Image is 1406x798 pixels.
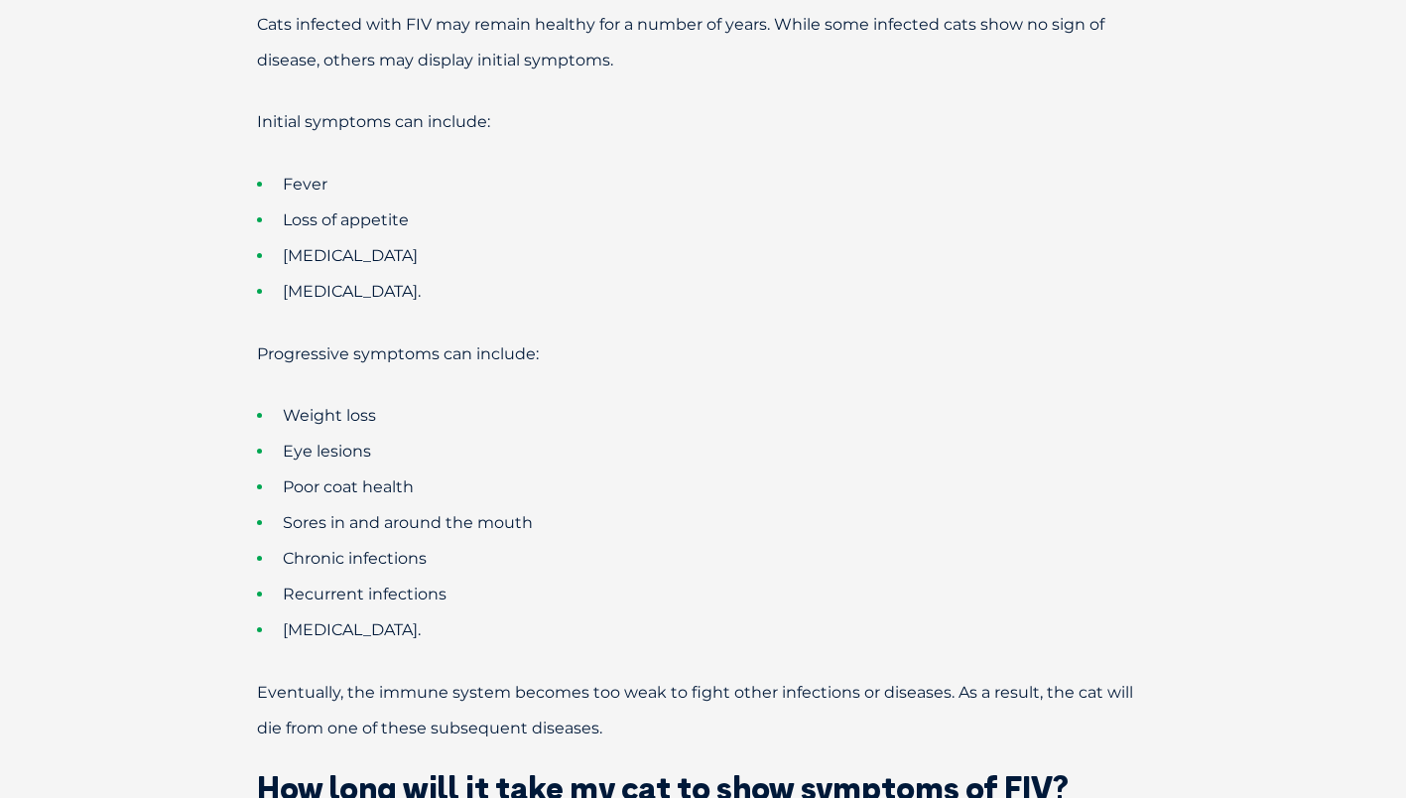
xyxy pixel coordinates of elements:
[257,683,1133,737] span: Eventually, the immune system becomes too weak to fight other infections or diseases. As a result...
[283,175,327,194] span: Fever
[283,477,414,496] span: Poor coat health
[283,406,376,425] span: Weight loss
[283,282,421,301] span: [MEDICAL_DATA].
[257,344,539,363] span: Progressive symptoms can include:
[283,620,421,639] span: [MEDICAL_DATA].
[257,15,1104,69] span: Cats infected with FIV may remain healthy for a number of years. While some infected cats show no...
[283,549,427,568] span: Chronic infections
[283,513,533,532] span: Sores in and around the mouth
[283,442,371,461] span: Eye lesions
[283,585,447,603] span: Recurrent infections
[283,210,409,229] span: Loss of appetite
[283,246,418,265] span: [MEDICAL_DATA]
[257,112,490,131] span: Initial symptoms can include:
